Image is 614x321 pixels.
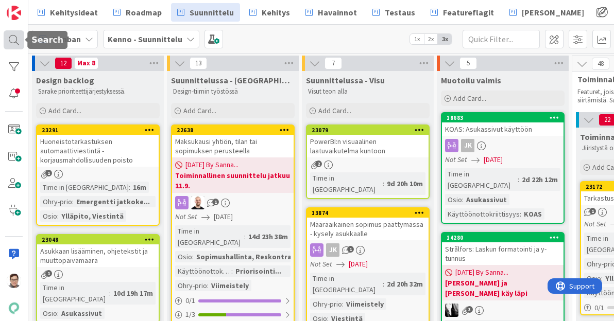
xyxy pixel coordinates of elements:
[40,282,109,305] div: Time in [GEOGRAPHIC_DATA]
[447,234,564,241] div: 14280
[455,267,508,278] span: [DATE] By Sanna...
[185,295,195,306] span: 0 / 1
[40,308,57,319] div: Osio
[37,126,159,167] div: 23291Huoneistotarkastuksen automaattiviestintä - korjausmahdollisuuden poisto
[453,94,486,103] span: Add Card...
[312,127,429,134] div: 23079
[521,208,544,220] div: KOAS
[111,288,156,299] div: 10d 19h 17m
[307,218,429,240] div: Määräaikainen sopimus päättymässä - kysely asukkaalle
[462,194,464,205] span: :
[40,210,57,222] div: Osio
[441,112,565,224] a: 18683KOAS: Asukassivut käyttöönJKNot Set[DATE]Time in [GEOGRAPHIC_DATA]:2d 22h 12mOsio:Asukassivu...
[37,235,159,267] div: 23048Asukkaan lisääminen, ohjetekstit ja muuttopäivämäärä
[410,34,424,44] span: 1x
[584,219,606,228] i: Not Set
[315,160,322,167] span: 2
[171,75,295,85] span: Suunnittelussa - Rautalangat
[442,233,564,265] div: 14280Strålfors: Laskun formatointi ja y-tunnus
[384,178,425,189] div: 9d 20h 10m
[325,57,342,69] span: 7
[107,3,168,22] a: Roadmap
[214,211,233,222] span: [DATE]
[172,126,294,157] div: 22638Maksukausi yhtiön, tilan tai sopimuksen perusteella
[191,196,204,209] img: TM
[175,280,207,291] div: Ohry-prio
[7,301,21,315] img: avatar
[503,3,590,22] a: [PERSON_NAME]
[40,182,129,193] div: Time in [GEOGRAPHIC_DATA]
[37,135,159,167] div: Huoneistotarkastuksen automaattiviestintä - korjausmahdollisuuden poisto
[463,30,540,48] input: Quick Filter...
[459,57,477,69] span: 5
[233,265,284,277] div: Priorisointi...
[326,243,339,257] div: JK
[130,182,149,193] div: 16m
[172,196,294,209] div: TM
[59,308,105,319] div: Asukassivut
[306,75,385,85] span: Suunnittelussa - Visu
[37,235,159,244] div: 23048
[246,231,291,242] div: 14d 23h 38m
[594,302,604,313] span: 0 / 1
[59,210,126,222] div: Ylläpito, Viestintä
[442,113,564,122] div: 18683
[175,225,244,248] div: Time in [GEOGRAPHIC_DATA]
[447,114,564,121] div: 18683
[445,194,462,205] div: Osio
[366,3,421,22] a: Testaus
[37,126,159,135] div: 23291
[57,210,59,222] span: :
[40,196,72,207] div: Ohry-prio
[231,265,233,277] span: :
[36,124,160,226] a: 23291Huoneistotarkastuksen automaattiviestintä - korjausmahdollisuuden poistoTime in [GEOGRAPHIC_...
[299,3,363,22] a: Havainnot
[126,6,162,19] span: Roadmap
[194,251,294,262] div: Sopimushallinta, Reskontra
[349,259,368,270] span: [DATE]
[442,304,564,317] div: KV
[442,233,564,242] div: 14280
[312,209,429,217] div: 13874
[592,58,609,70] span: 48
[441,75,501,85] span: Muotoilu valmis
[344,298,386,310] div: Viimeistely
[384,278,425,290] div: 2d 20h 32m
[518,174,519,185] span: :
[445,168,518,191] div: Time in [GEOGRAPHIC_DATA]
[74,196,152,207] div: Emergentti jatkoke...
[307,208,429,218] div: 13874
[31,3,104,22] a: Kehitysideat
[108,34,182,44] b: Kenno - Suunnittelu
[77,61,95,66] div: Max 8
[307,135,429,157] div: PowerBI:n visuaalinen laatuvaikutelma kuntoon
[244,231,246,242] span: :
[442,139,564,152] div: JK
[438,34,452,44] span: 3x
[175,251,192,262] div: Osio
[310,273,383,295] div: Time in [GEOGRAPHIC_DATA]
[57,308,59,319] span: :
[442,122,564,136] div: KOAS: Asukassivut käyttöön
[589,208,596,215] span: 1
[601,273,603,284] span: :
[37,244,159,267] div: Asukkaan lisääminen, ohjetekstit ja muuttopäivämäärä
[308,87,428,96] p: Visut teon alla
[45,270,52,277] span: 1
[243,3,296,22] a: Kehitys
[522,6,584,19] span: [PERSON_NAME]
[192,251,194,262] span: :
[183,106,216,115] span: Add Card...
[310,298,342,310] div: Ohry-prio
[185,309,195,320] span: 1 / 3
[172,135,294,157] div: Maksukausi yhtiön, tilan tai sopimuksen perusteella
[72,196,74,207] span: :
[347,246,354,253] span: 1
[42,236,159,243] div: 23048
[185,159,238,170] span: [DATE] By Sanna...
[207,280,209,291] span: :
[175,265,231,277] div: Käyttöönottokriittisyys
[109,288,111,299] span: :
[445,304,458,317] img: KV
[172,308,294,321] div: 1/3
